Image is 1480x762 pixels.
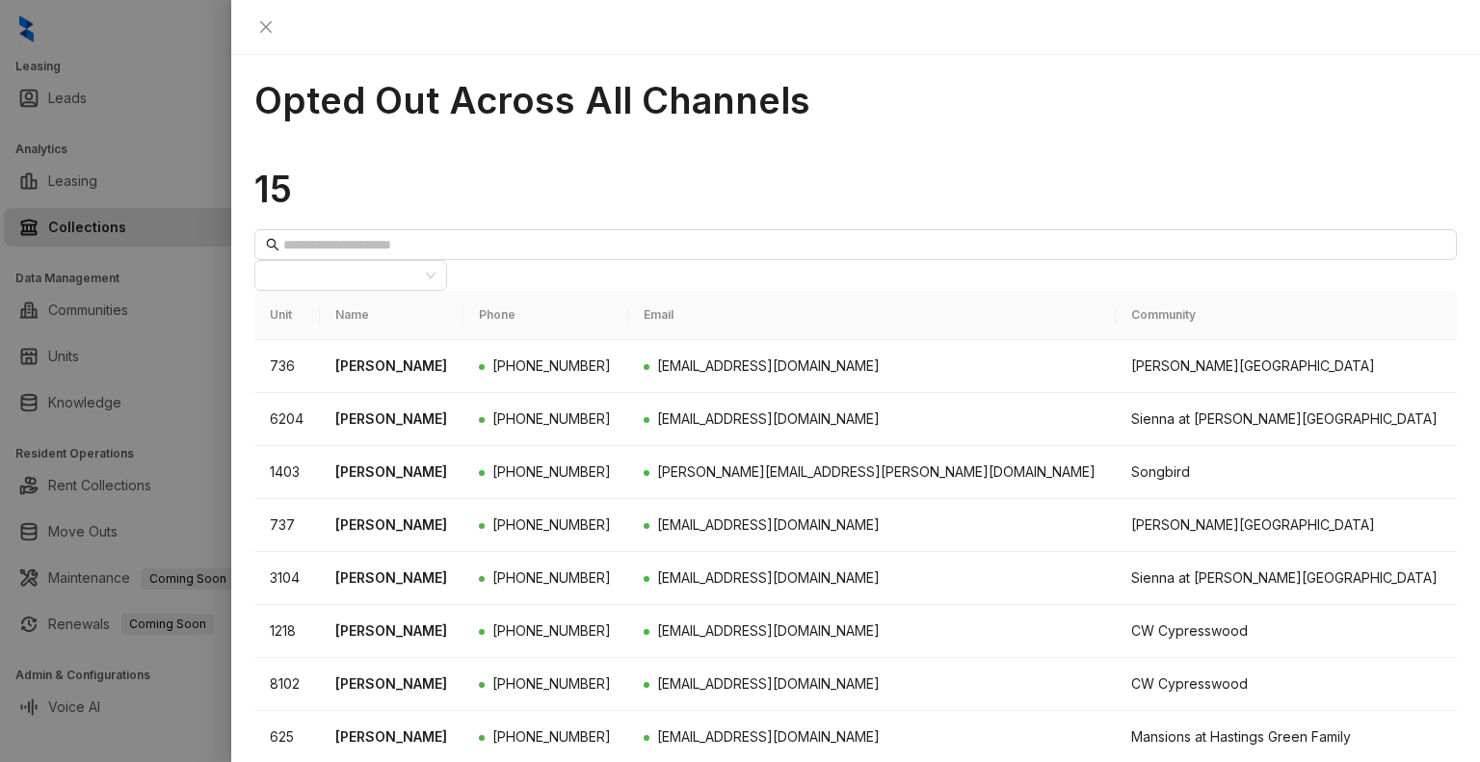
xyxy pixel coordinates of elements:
span: [EMAIL_ADDRESS][DOMAIN_NAME] [657,410,880,427]
p: [PERSON_NAME] [335,461,449,483]
div: Sienna at [PERSON_NAME][GEOGRAPHIC_DATA] [1131,408,1441,430]
th: Community [1116,291,1457,341]
div: Mansions at Hastings Green Family [1131,726,1441,748]
span: [EMAIL_ADDRESS][DOMAIN_NAME] [657,516,880,533]
span: search [266,238,279,251]
span: [PHONE_NUMBER] [492,357,611,374]
span: [PHONE_NUMBER] [492,675,611,692]
h1: 15 [254,167,1457,211]
p: [PERSON_NAME] [335,673,449,695]
td: 737 [254,499,320,552]
td: 1218 [254,605,320,658]
div: Sienna at [PERSON_NAME][GEOGRAPHIC_DATA] [1131,567,1441,589]
span: [EMAIL_ADDRESS][DOMAIN_NAME] [657,357,880,374]
p: [PERSON_NAME] [335,514,449,536]
span: [EMAIL_ADDRESS][DOMAIN_NAME] [657,622,880,639]
h1: Opted Out Across All Channels [254,78,1457,122]
span: [EMAIL_ADDRESS][DOMAIN_NAME] [657,569,880,586]
p: [PERSON_NAME] [335,620,449,642]
p: [PERSON_NAME] [335,567,449,589]
div: CW Cypresswood [1131,620,1441,642]
span: [PHONE_NUMBER] [492,728,611,745]
td: 3104 [254,552,320,605]
span: [EMAIL_ADDRESS][DOMAIN_NAME] [657,675,880,692]
div: [PERSON_NAME][GEOGRAPHIC_DATA] [1131,355,1441,377]
div: [PERSON_NAME][GEOGRAPHIC_DATA] [1131,514,1441,536]
td: 736 [254,340,320,393]
th: Email [628,291,1116,341]
span: close [258,19,274,35]
button: Close [254,15,277,39]
span: [PHONE_NUMBER] [492,410,611,427]
p: [PERSON_NAME] [335,726,449,748]
td: 6204 [254,393,320,446]
div: Songbird [1131,461,1441,483]
span: [PHONE_NUMBER] [492,516,611,533]
td: 1403 [254,446,320,499]
span: [PERSON_NAME][EMAIL_ADDRESS][PERSON_NAME][DOMAIN_NAME] [657,463,1096,480]
th: Unit [254,291,320,341]
p: [PERSON_NAME] [335,408,449,430]
span: [EMAIL_ADDRESS][DOMAIN_NAME] [657,728,880,745]
div: CW Cypresswood [1131,673,1441,695]
td: 8102 [254,658,320,711]
span: [PHONE_NUMBER] [492,622,611,639]
th: Phone [463,291,628,341]
p: [PERSON_NAME] [335,355,449,377]
th: Name [320,291,464,341]
span: [PHONE_NUMBER] [492,463,611,480]
span: [PHONE_NUMBER] [492,569,611,586]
